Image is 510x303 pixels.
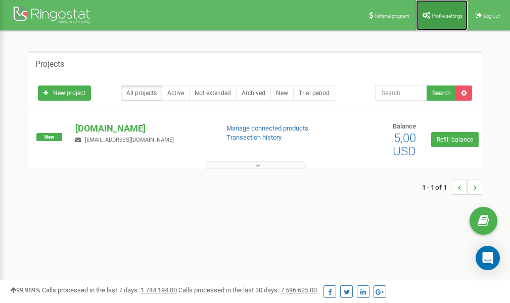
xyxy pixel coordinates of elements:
[38,85,91,101] a: New project
[431,132,479,147] a: Refill balance
[422,180,452,195] span: 1 - 1 of 1
[427,85,456,101] button: Search
[36,133,62,141] span: New
[476,246,500,270] div: Open Intercom Messenger
[85,137,174,143] span: [EMAIL_ADDRESS][DOMAIN_NAME]
[121,85,162,101] a: All projects
[178,286,317,294] span: Calls processed in the last 30 days :
[484,13,500,19] span: Log Out
[432,13,462,19] span: Profile settings
[141,286,177,294] u: 1 744 194,00
[236,85,271,101] a: Archived
[393,122,416,130] span: Balance
[393,131,416,158] span: 5,00 USD
[226,134,282,141] a: Transaction history
[42,286,177,294] span: Calls processed in the last 7 days :
[422,169,482,205] nav: ...
[35,60,64,69] h5: Projects
[189,85,237,101] a: Not extended
[10,286,40,294] span: 99,989%
[375,13,409,19] span: Referral program
[281,286,317,294] u: 7 596 625,00
[293,85,335,101] a: Trial period
[75,122,210,135] p: [DOMAIN_NAME]
[375,85,427,101] input: Search
[226,124,308,132] a: Manage connected products
[162,85,190,101] a: Active
[270,85,294,101] a: New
